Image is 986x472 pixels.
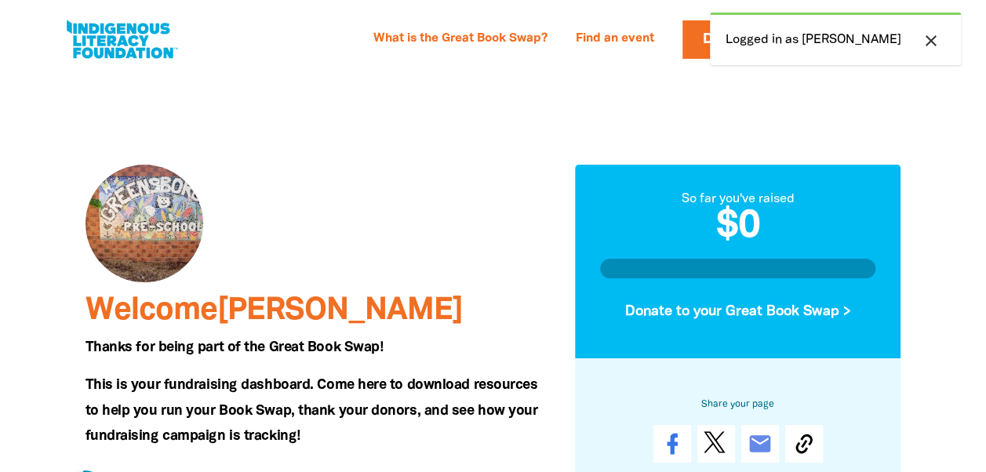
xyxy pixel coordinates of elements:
[922,31,941,50] i: close
[86,296,463,325] span: Welcome [PERSON_NAME]
[86,341,384,354] span: Thanks for being part of the Great Book Swap!
[600,395,876,412] h6: Share your page
[364,27,557,52] a: What is the Great Book Swap?
[653,425,691,463] a: Share
[600,290,876,332] button: Donate to your Great Book Swap >
[600,190,876,209] div: So far you've raised
[917,31,945,51] button: close
[785,425,823,463] button: Copy Link
[741,425,779,463] a: email
[566,27,664,52] a: Find an event
[697,425,735,463] a: Post
[600,209,876,246] h2: $0
[748,431,773,456] i: email
[710,13,961,65] div: Logged in as [PERSON_NAME]
[682,20,781,59] a: Donate
[86,379,538,442] span: This is your fundraising dashboard. Come here to download resources to help you run your Book Swa...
